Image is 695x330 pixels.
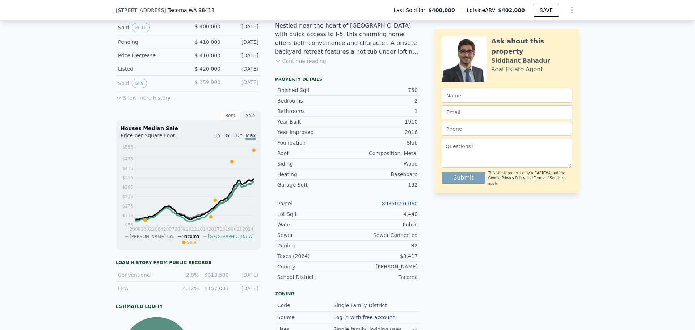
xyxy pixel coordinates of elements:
[442,172,485,184] button: Submit
[122,145,133,150] tspan: $553
[226,23,258,32] div: [DATE]
[277,210,347,218] div: Lot Sqft
[467,7,498,14] span: Lotside ARV
[197,227,208,232] tspan: 2014
[565,3,579,17] button: Show Options
[226,52,258,59] div: [DATE]
[245,133,256,140] span: Max
[277,314,333,321] div: Source
[195,24,220,29] span: $ 400,000
[116,7,166,14] span: [STREET_ADDRESS]
[116,260,261,266] div: Loan history from public records
[277,181,347,188] div: Garage Sqft
[347,108,418,115] div: 1
[277,171,347,178] div: Heating
[208,234,254,239] span: [GEOGRAPHIC_DATA]
[347,181,418,188] div: 192
[166,7,215,14] span: , Tacoma
[118,52,182,59] div: Price Decrease
[174,227,186,232] tspan: 2009
[347,97,418,104] div: 2
[226,65,258,72] div: [DATE]
[394,7,429,14] span: Last Sold for
[203,271,228,279] div: $313,500
[277,231,347,239] div: Sewer
[116,91,170,101] button: Show more history
[333,302,388,309] div: Single Family District
[277,302,333,309] div: Code
[118,271,169,279] div: Conventional
[347,171,418,178] div: Baseboard
[347,160,418,167] div: Wood
[121,125,256,132] div: Houses Median Sale
[122,194,133,199] tspan: $236
[233,285,258,292] div: [DATE]
[347,210,418,218] div: 4,440
[195,79,220,85] span: $ 159,900
[215,133,221,138] span: 1Y
[442,122,572,136] input: Phone
[275,291,420,297] div: Zoning
[195,66,220,72] span: $ 420,000
[224,133,230,138] span: 3Y
[534,176,563,180] a: Terms of Service
[125,222,133,227] tspan: $56
[195,53,220,58] span: $ 410,000
[347,273,418,281] div: Tacoma
[122,175,133,180] tspan: $356
[152,227,163,232] tspan: 2004
[277,160,347,167] div: Siding
[130,227,141,232] tspan: 2000
[347,263,418,270] div: [PERSON_NAME]
[347,231,418,239] div: Sewer Connected
[347,221,418,228] div: Public
[498,7,525,13] span: $402,000
[491,36,572,57] div: Ask about this property
[203,285,228,292] div: $157,003
[277,150,347,157] div: Roof
[132,79,147,88] button: View historical data
[141,227,152,232] tspan: 2002
[347,139,418,146] div: Slab
[226,38,258,46] div: [DATE]
[240,111,261,120] div: Sale
[333,314,395,320] button: Log in with free account
[231,227,242,232] tspan: 2021
[347,252,418,260] div: $3,417
[428,7,455,14] span: $400,000
[442,89,572,103] input: Name
[502,176,525,180] a: Privacy Policy
[118,38,182,46] div: Pending
[122,213,133,218] tspan: $116
[347,118,418,125] div: 1910
[233,271,258,279] div: [DATE]
[183,234,199,239] span: Tacoma
[277,200,347,207] div: Parcel
[277,221,347,228] div: Water
[130,234,174,239] span: [PERSON_NAME] Co.
[277,87,347,94] div: Finished Sqft
[132,23,149,32] button: View historical data
[187,240,197,245] span: Sale
[118,79,182,88] div: Sold
[226,79,258,88] div: [DATE]
[186,227,197,232] tspan: 2012
[243,227,254,232] tspan: 2024
[347,150,418,157] div: Composition, Metal
[122,185,133,190] tspan: $296
[347,87,418,94] div: 750
[116,304,261,309] div: Estimated Equity
[220,227,231,232] tspan: 2019
[122,156,133,162] tspan: $476
[277,273,347,281] div: School District
[195,39,220,45] span: $ 410,000
[233,133,243,138] span: 10Y
[347,242,418,249] div: R2
[382,201,418,206] a: 893502-0-060
[122,166,133,171] tspan: $416
[173,285,199,292] div: 4.12%
[275,76,420,82] div: Property details
[275,58,326,65] button: Continue reading
[277,129,347,136] div: Year Improved
[187,7,215,13] span: , WA 98418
